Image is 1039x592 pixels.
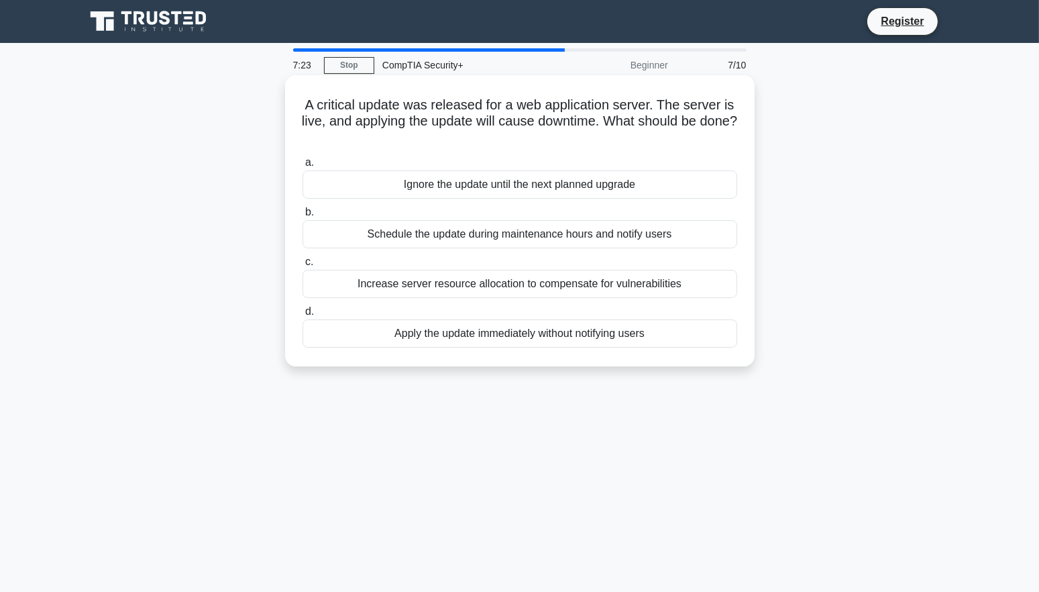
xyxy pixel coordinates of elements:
a: Register [873,13,932,30]
div: 7/10 [676,52,755,79]
div: Increase server resource allocation to compensate for vulnerabilities [303,270,737,298]
div: 7:23 [285,52,324,79]
span: a. [305,156,314,168]
a: Stop [324,57,374,74]
div: Schedule the update during maintenance hours and notify users [303,220,737,248]
span: b. [305,206,314,217]
span: d. [305,305,314,317]
div: Beginner [559,52,676,79]
div: Apply the update immediately without notifying users [303,319,737,348]
div: CompTIA Security+ [374,52,559,79]
div: Ignore the update until the next planned upgrade [303,170,737,199]
h5: A critical update was released for a web application server. The server is live, and applying the... [301,97,739,146]
span: c. [305,256,313,267]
